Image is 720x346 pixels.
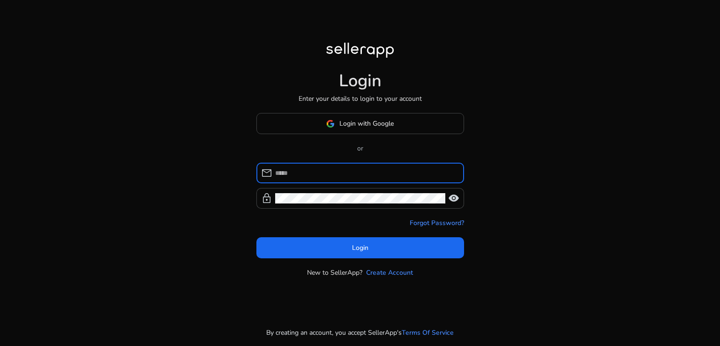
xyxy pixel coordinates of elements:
span: mail [261,167,272,179]
span: lock [261,193,272,204]
p: New to SellerApp? [307,268,362,278]
span: Login [352,243,368,253]
a: Terms Of Service [402,328,454,338]
h1: Login [339,71,382,91]
button: Login [256,237,464,258]
a: Forgot Password? [410,218,464,228]
button: Login with Google [256,113,464,134]
a: Create Account [366,268,413,278]
img: google-logo.svg [326,120,335,128]
span: visibility [448,193,459,204]
span: Login with Google [339,119,394,128]
p: Enter your details to login to your account [299,94,422,104]
p: or [256,143,464,153]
